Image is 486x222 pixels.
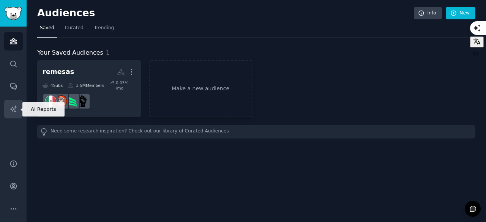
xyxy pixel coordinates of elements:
[5,7,22,20] img: GummySearch logo
[106,49,110,56] span: 1
[92,22,117,38] a: Trending
[43,80,63,91] div: 4 Sub s
[66,95,78,107] img: InternationalPayments
[94,25,114,31] span: Trending
[37,125,475,139] div: Need some research inspiration? Check out our library of
[149,60,252,117] a: Make a new audience
[55,95,67,107] img: MexicoFinanciero
[77,95,88,107] img: Chicano
[37,7,414,19] h2: Audiences
[45,95,57,107] img: mexico
[62,22,86,38] a: Curated
[37,48,103,58] span: Your Saved Audiences
[43,67,74,77] div: remesas
[40,25,54,31] span: Saved
[37,60,141,117] a: remesas4Subs3.5MMembers0.03% /moChicanoInternationalPaymentsMexicoFinancieromexico
[65,25,84,31] span: Curated
[37,22,57,38] a: Saved
[68,80,104,91] div: 3.5M Members
[185,128,229,136] a: Curated Audiences
[116,80,136,91] div: 0.03 % /mo
[446,7,475,20] a: New
[414,7,442,20] a: Info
